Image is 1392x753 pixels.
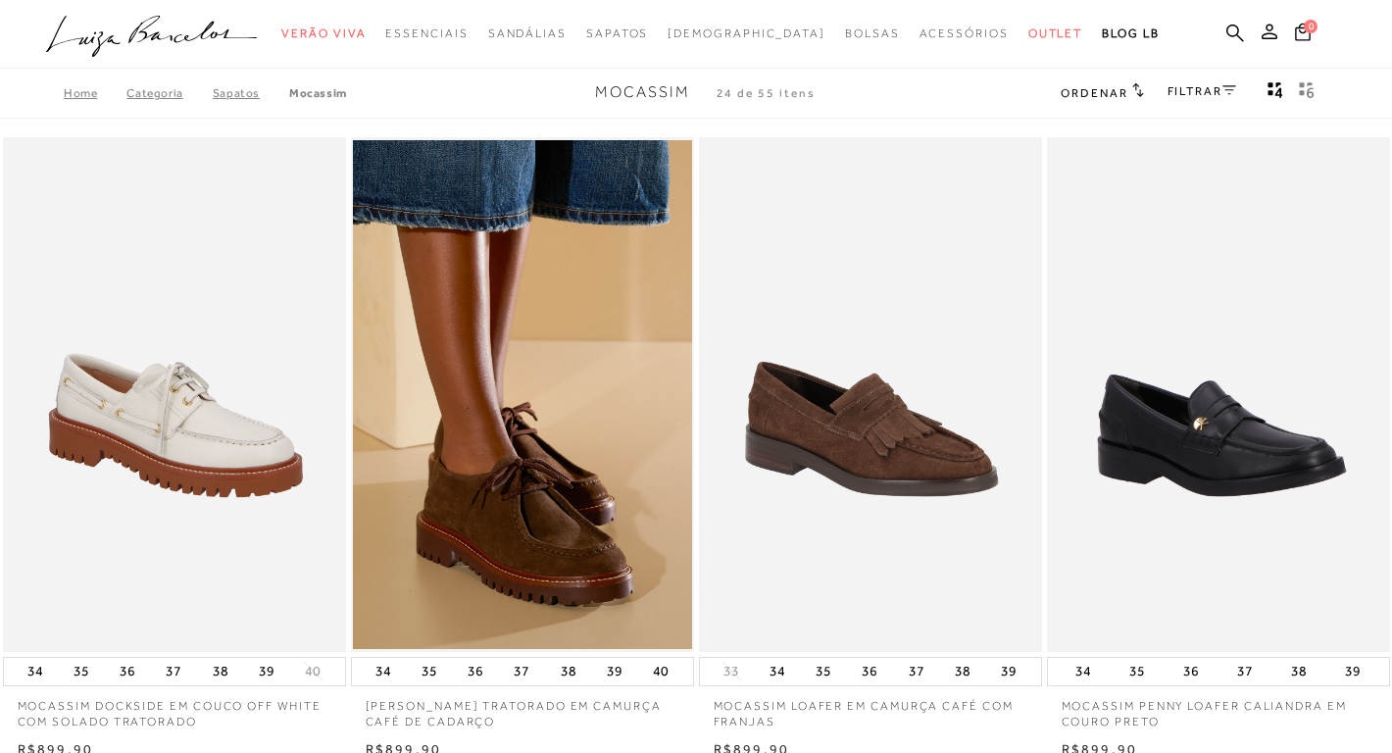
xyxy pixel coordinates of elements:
span: Sapatos [586,26,648,40]
a: BLOG LB [1102,16,1159,52]
a: noSubCategoriesText [385,16,468,52]
button: 0 [1289,22,1317,48]
span: Sandálias [488,26,567,40]
button: 38 [949,658,976,685]
span: Essenciais [385,26,468,40]
button: 37 [903,658,930,685]
a: MOCASSIM DOCKSIDE EM COUCO OFF WHITE COM SOLADO TRATORADO [3,686,346,731]
a: Categoria [126,86,212,100]
button: 35 [416,658,443,685]
img: MOCASSIM DOCKSIDE EM COUCO OFF WHITE COM SOLADO TRATORADO [5,140,344,649]
a: noSubCategoriesText [488,16,567,52]
button: 36 [1177,658,1205,685]
button: 39 [1339,658,1367,685]
img: MOCASSIM PENNY LOAFER CALIANDRA EM COURO PRETO [1049,140,1388,649]
span: Bolsas [845,26,900,40]
button: 36 [462,658,489,685]
span: 24 de 55 itens [717,86,816,100]
span: Verão Viva [281,26,366,40]
a: noSubCategoriesText [586,16,648,52]
button: 38 [207,658,234,685]
span: Acessórios [920,26,1009,40]
a: noSubCategoriesText [281,16,366,52]
button: gridText6Desc [1293,80,1320,106]
img: MOCASSIM LOAFER EM CAMURÇA CAFÉ COM FRANJAS [701,140,1040,649]
a: [PERSON_NAME] TRATORADO EM CAMURÇA CAFÉ DE CADARÇO [351,686,694,731]
a: MOCASSIM LOAFER EM CAMURÇA CAFÉ COM FRANJAS MOCASSIM LOAFER EM CAMURÇA CAFÉ COM FRANJAS [701,140,1040,649]
button: 37 [1231,658,1259,685]
button: 37 [160,658,187,685]
button: 36 [856,658,883,685]
span: 0 [1304,20,1317,33]
span: [DEMOGRAPHIC_DATA] [668,26,825,40]
span: Outlet [1028,26,1083,40]
span: Mocassim [595,83,690,101]
button: 38 [1285,658,1313,685]
a: noSubCategoriesText [1028,16,1083,52]
a: FILTRAR [1168,84,1236,98]
a: noSubCategoriesText [845,16,900,52]
a: MOCASSIM TRATORADO EM CAMURÇA CAFÉ DE CADARÇO MOCASSIM TRATORADO EM CAMURÇA CAFÉ DE CADARÇO [353,140,692,649]
a: Home [64,86,126,100]
a: noSubCategoriesText [668,16,825,52]
a: noSubCategoriesText [920,16,1009,52]
span: BLOG LB [1102,26,1159,40]
button: 34 [764,658,791,685]
button: 39 [601,658,628,685]
button: 40 [647,658,674,685]
button: 38 [555,658,582,685]
button: 34 [1069,658,1097,685]
button: 35 [810,658,837,685]
span: Ordenar [1061,86,1127,100]
a: MOCASSIM PENNY LOAFER CALIANDRA EM COURO PRETO MOCASSIM PENNY LOAFER CALIANDRA EM COURO PRETO [1049,140,1388,649]
button: 35 [68,658,95,685]
img: MOCASSIM TRATORADO EM CAMURÇA CAFÉ DE CADARÇO [353,140,692,649]
a: SAPATOS [213,86,289,100]
button: 39 [995,658,1022,685]
button: 35 [1123,658,1151,685]
a: Mocassim [289,86,347,100]
button: 34 [370,658,397,685]
button: 36 [114,658,141,685]
a: MOCASSIM DOCKSIDE EM COUCO OFF WHITE COM SOLADO TRATORADO MOCASSIM DOCKSIDE EM COUCO OFF WHITE CO... [5,140,344,649]
button: 33 [718,662,745,680]
button: Mostrar 4 produtos por linha [1262,80,1289,106]
button: 39 [253,658,280,685]
button: 34 [22,658,49,685]
a: MOCASSIM PENNY LOAFER CALIANDRA EM COURO PRETO [1047,686,1390,731]
a: MOCASSIM LOAFER EM CAMURÇA CAFÉ COM FRANJAS [699,686,1042,731]
button: 40 [299,662,326,680]
button: 37 [508,658,535,685]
